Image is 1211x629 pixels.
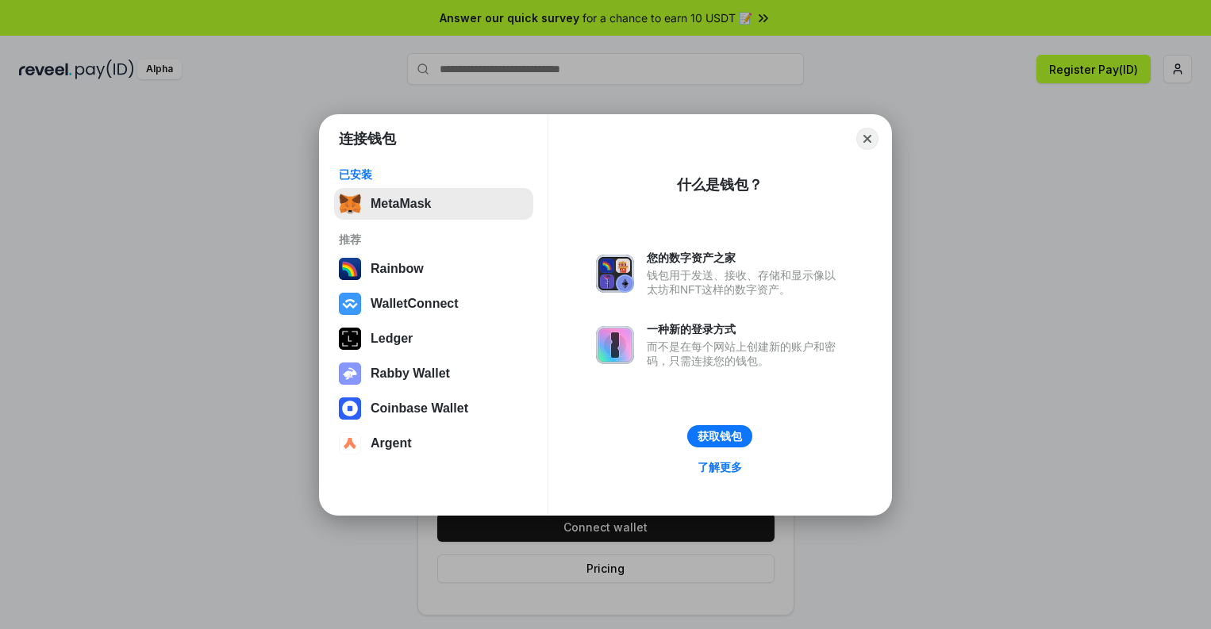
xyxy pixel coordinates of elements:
img: svg+xml,%3Csvg%20xmlns%3D%22http%3A%2F%2Fwww.w3.org%2F2000%2Fsvg%22%20fill%3D%22none%22%20viewBox... [339,362,361,385]
button: WalletConnect [334,288,533,320]
img: svg+xml,%3Csvg%20width%3D%2228%22%20height%3D%2228%22%20viewBox%3D%220%200%2028%2028%22%20fill%3D... [339,293,361,315]
div: Rainbow [371,262,424,276]
button: 获取钱包 [687,425,752,447]
img: svg+xml,%3Csvg%20xmlns%3D%22http%3A%2F%2Fwww.w3.org%2F2000%2Fsvg%22%20width%3D%2228%22%20height%3... [339,328,361,350]
div: Argent [371,436,412,451]
div: 您的数字资产之家 [647,251,844,265]
h1: 连接钱包 [339,129,396,148]
div: 了解更多 [698,460,742,474]
div: 推荐 [339,232,529,247]
div: 获取钱包 [698,429,742,443]
img: svg+xml,%3Csvg%20width%3D%2228%22%20height%3D%2228%22%20viewBox%3D%220%200%2028%2028%22%20fill%3D... [339,432,361,454]
button: Rabby Wallet [334,358,533,389]
button: Argent [334,428,533,459]
div: Rabby Wallet [371,366,450,381]
button: MetaMask [334,188,533,220]
div: 已安装 [339,167,529,182]
a: 了解更多 [688,457,752,478]
button: Rainbow [334,253,533,285]
div: 而不是在每个网站上创建新的账户和密码，只需连接您的钱包。 [647,339,844,368]
div: 什么是钱包？ [677,175,763,194]
button: Ledger [334,323,533,355]
button: Coinbase Wallet [334,393,533,424]
div: 一种新的登录方式 [647,322,844,336]
img: svg+xml,%3Csvg%20fill%3D%22none%22%20height%3D%2233%22%20viewBox%3D%220%200%2035%2033%22%20width%... [339,193,361,215]
button: Close [856,128,878,150]
div: Ledger [371,332,413,346]
img: svg+xml,%3Csvg%20xmlns%3D%22http%3A%2F%2Fwww.w3.org%2F2000%2Fsvg%22%20fill%3D%22none%22%20viewBox... [596,326,634,364]
img: svg+xml,%3Csvg%20width%3D%2228%22%20height%3D%2228%22%20viewBox%3D%220%200%2028%2028%22%20fill%3D... [339,397,361,420]
img: svg+xml,%3Csvg%20xmlns%3D%22http%3A%2F%2Fwww.w3.org%2F2000%2Fsvg%22%20fill%3D%22none%22%20viewBox... [596,255,634,293]
div: 钱包用于发送、接收、存储和显示像以太坊和NFT这样的数字资产。 [647,268,844,297]
div: MetaMask [371,197,431,211]
div: Coinbase Wallet [371,401,468,416]
div: WalletConnect [371,297,459,311]
img: svg+xml,%3Csvg%20width%3D%22120%22%20height%3D%22120%22%20viewBox%3D%220%200%20120%20120%22%20fil... [339,258,361,280]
